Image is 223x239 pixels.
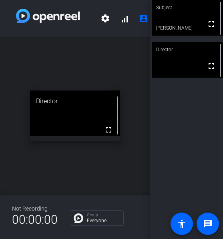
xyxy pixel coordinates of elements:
mat-icon: fullscreen [207,19,216,29]
div: Not Recording [12,205,58,213]
mat-icon: fullscreen [104,125,113,135]
p: Everyone [87,218,119,223]
img: white-gradient.svg [16,9,80,23]
p: Group [87,213,119,217]
span: 00:00:00 [12,210,58,229]
button: signal_cellular_alt [115,9,134,28]
div: Director [30,90,120,112]
mat-icon: fullscreen [207,61,216,71]
mat-icon: message [203,219,213,229]
span: Impact of Generative AI [80,9,96,28]
img: Chat Icon [74,213,83,223]
mat-icon: account_box [139,14,149,23]
mat-icon: accessibility [177,219,187,229]
div: Director [152,42,223,57]
mat-icon: settings [100,14,110,23]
